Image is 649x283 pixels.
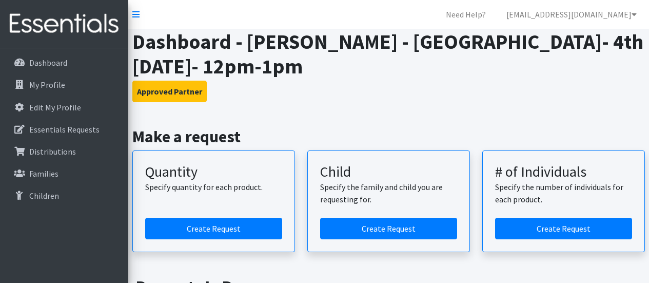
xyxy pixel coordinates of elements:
a: My Profile [4,74,124,95]
p: Specify the number of individuals for each product. [495,181,632,205]
a: Distributions [4,141,124,162]
a: Essentials Requests [4,119,124,140]
p: Specify quantity for each product. [145,181,282,193]
p: Edit My Profile [29,102,81,112]
h2: Make a request [132,127,645,146]
p: Essentials Requests [29,124,100,135]
a: Need Help? [438,4,494,25]
h1: Dashboard - [PERSON_NAME] - [GEOGRAPHIC_DATA]- 4th [DATE]- 12pm-1pm [132,29,645,79]
h3: # of Individuals [495,163,632,181]
p: Specify the family and child you are requesting for. [320,181,457,205]
p: My Profile [29,80,65,90]
a: Families [4,163,124,184]
img: HumanEssentials [4,7,124,41]
a: [EMAIL_ADDRESS][DOMAIN_NAME] [498,4,645,25]
h3: Quantity [145,163,282,181]
p: Children [29,191,59,201]
a: Create a request by quantity [145,218,282,239]
p: Distributions [29,146,76,157]
p: Families [29,168,58,179]
button: Approved Partner [132,81,207,102]
a: Dashboard [4,52,124,73]
a: Edit My Profile [4,97,124,118]
a: Children [4,185,124,206]
a: Create a request for a child or family [320,218,457,239]
p: Dashboard [29,58,67,68]
a: Create a request by number of individuals [495,218,632,239]
h3: Child [320,163,457,181]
